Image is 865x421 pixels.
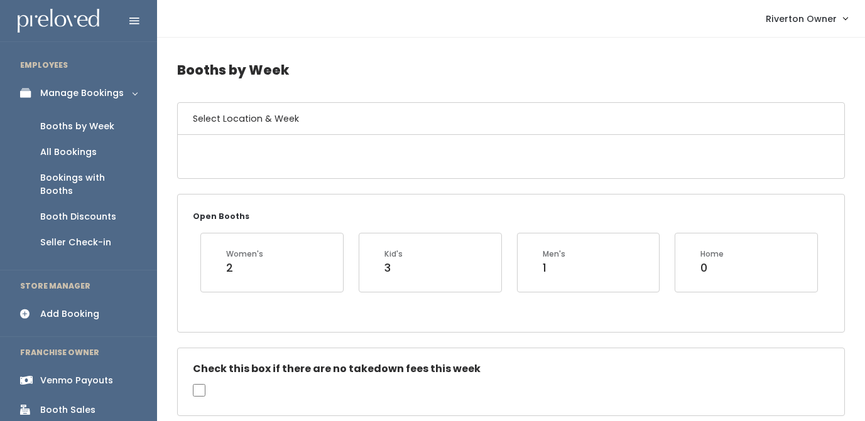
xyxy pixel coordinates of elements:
div: Women's [226,248,263,260]
h4: Booths by Week [177,53,845,87]
div: Men's [543,248,565,260]
div: All Bookings [40,146,97,159]
h6: Select Location & Week [178,103,844,135]
div: Add Booking [40,307,99,321]
div: Manage Bookings [40,87,124,100]
div: Booth Sales [40,403,95,417]
div: Seller Check-in [40,236,111,249]
div: 1 [543,260,565,276]
div: Booth Discounts [40,210,116,223]
div: 2 [226,260,263,276]
h5: Check this box if there are no takedown fees this week [193,363,829,375]
img: preloved logo [18,9,99,33]
div: Venmo Payouts [40,374,113,387]
div: Booths by Week [40,120,114,133]
a: Riverton Owner [753,5,860,32]
span: Riverton Owner [766,12,837,26]
div: 3 [384,260,403,276]
div: Home [700,248,724,260]
small: Open Booths [193,211,249,221]
div: 0 [700,260,724,276]
div: Bookings with Booths [40,171,137,198]
div: Kid's [384,248,403,260]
